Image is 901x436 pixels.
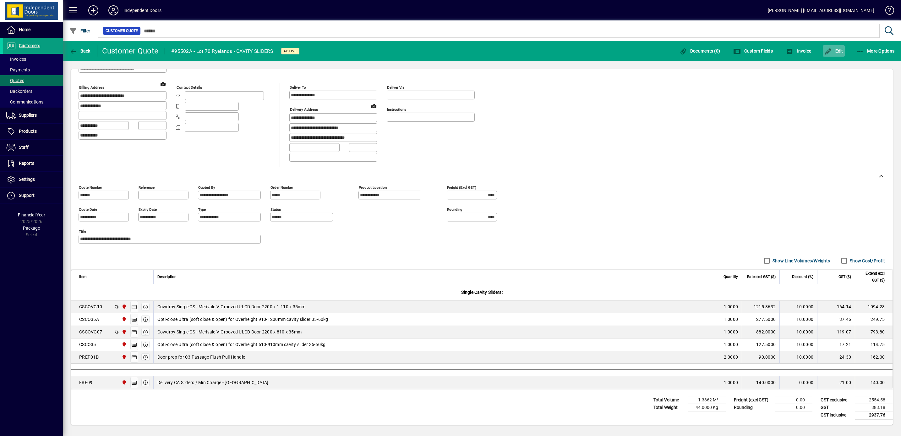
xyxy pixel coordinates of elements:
td: GST [817,404,855,411]
td: 162.00 [855,351,893,364]
td: 17.21 [817,338,855,351]
td: Total Weight [650,404,688,411]
span: Christchurch [120,316,127,323]
div: 140.0000 [746,379,776,386]
span: Quotes [6,78,24,83]
a: Knowledge Base [881,1,893,22]
mat-label: Quote number [79,185,102,189]
span: Description [157,273,177,280]
td: Freight (excl GST) [731,396,775,404]
span: Filter [69,28,90,33]
td: 21.00 [817,376,855,389]
div: Customer Quote [102,46,159,56]
td: 0.0000 [779,376,817,389]
mat-label: Quote date [79,207,97,211]
td: 140.00 [855,376,893,389]
td: 793.80 [855,326,893,338]
div: CSCO35 [79,341,96,348]
a: Invoices [3,54,63,64]
span: 1.0000 [724,304,738,310]
td: Rounding [731,404,775,411]
a: Communications [3,97,63,107]
td: 164.14 [817,301,855,313]
span: Documents (0) [679,48,720,53]
div: FRE09 [79,379,92,386]
div: 1215.8632 [746,304,776,310]
td: 24.30 [817,351,855,364]
span: Package [23,226,40,231]
div: PREP01D [79,354,99,360]
mat-label: Instructions [387,107,406,112]
span: GST ($) [838,273,851,280]
div: 277.5000 [746,316,776,322]
span: Edit [824,48,843,53]
div: 882.0000 [746,329,776,335]
span: 1.0000 [724,341,738,348]
span: Opti-close Ultra (soft close & open) for Overheight 610-910mm cavity slider 35-60kg [157,341,326,348]
span: More Options [856,48,895,53]
button: More Options [855,45,896,57]
mat-label: Order number [270,185,293,189]
div: 127.5000 [746,341,776,348]
span: Extend excl GST ($) [859,270,885,284]
span: Door prep for C3 Passage Flush Pull Handle [157,354,245,360]
div: CSCO35A [79,316,99,322]
a: Settings [3,172,63,187]
div: #95502A - Lot 70 Ryelands - CAVITY SLIDERS [171,46,273,56]
button: Filter [68,25,92,36]
td: 10.0000 [779,326,817,338]
div: CSCOVG07 [79,329,102,335]
span: 2.0000 [724,354,738,360]
span: Item [79,273,87,280]
span: Delivery CA Sliders / Min Charge - [GEOGRAPHIC_DATA] [157,379,269,386]
td: 37.46 [817,313,855,326]
span: Support [19,193,35,198]
mat-label: Status [270,207,281,211]
span: Customer Quote [106,28,138,34]
mat-label: Deliver To [290,85,306,90]
span: Back [69,48,90,53]
span: Christchurch [120,303,127,310]
div: CSCOVG10 [79,304,102,310]
span: Backorders [6,89,32,94]
button: Edit [823,45,845,57]
span: Cowdroy Single CS - Merivale V-Grooved ULCD Door 2200 x 1.110 x 35mm [157,304,306,310]
span: Financial Year [18,212,45,217]
mat-label: Rounding [447,207,462,211]
td: 1094.28 [855,301,893,313]
div: Independent Doors [123,5,161,15]
td: 0.00 [775,396,812,404]
button: Custom Fields [732,45,774,57]
span: Customers [19,43,40,48]
span: Products [19,129,37,134]
a: Backorders [3,86,63,97]
td: 383.18 [855,404,893,411]
button: Profile [103,5,123,16]
span: Quantity [724,273,738,280]
mat-label: Title [79,229,86,233]
td: 10.0000 [779,338,817,351]
mat-label: Deliver via [387,85,404,90]
mat-label: Quoted by [198,185,215,189]
a: View on map [158,79,168,89]
td: 249.75 [855,313,893,326]
span: Active [284,49,297,53]
mat-label: Reference [139,185,155,189]
button: Documents (0) [678,45,722,57]
td: 119.07 [817,326,855,338]
span: Christchurch [120,354,127,361]
mat-label: Freight (excl GST) [447,185,476,189]
td: 10.0000 [779,313,817,326]
label: Show Line Volumes/Weights [771,258,830,264]
span: 1.0000 [724,329,738,335]
a: Reports [3,156,63,171]
label: Show Cost/Profit [849,258,885,264]
span: Rate excl GST ($) [747,273,776,280]
div: 90.0000 [746,354,776,360]
mat-label: Expiry date [139,207,157,211]
span: 1.0000 [724,316,738,322]
td: 0.00 [775,404,812,411]
td: GST inclusive [817,411,855,419]
a: View on map [369,101,379,111]
app-page-header-button: Back [63,45,97,57]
